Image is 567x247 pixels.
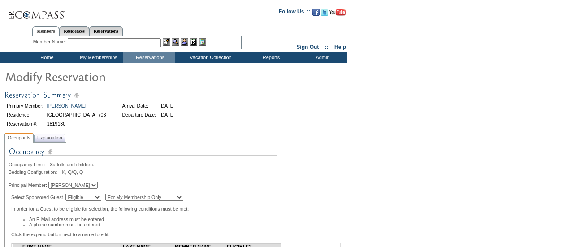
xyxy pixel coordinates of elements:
a: Follow us on Twitter [321,11,328,17]
td: Reservation #: [5,120,45,128]
a: Become our fan on Facebook [312,11,320,17]
td: Reservations [123,52,175,63]
span: Occupants [6,133,32,143]
span: Occupancy Limit: [9,162,49,167]
span: Explanation [35,133,64,143]
img: b_calculator.gif [199,38,206,46]
a: Sign Out [296,44,319,50]
td: My Memberships [72,52,123,63]
img: Reservations [190,38,197,46]
td: [DATE] [158,102,176,110]
img: Occupancy [9,146,277,162]
a: Subscribe to our YouTube Channel [329,11,346,17]
img: Reservation Summary [4,90,273,101]
td: 1819130 [46,120,108,128]
td: Residence: [5,111,45,119]
img: b_edit.gif [163,38,170,46]
td: Reports [244,52,296,63]
a: Members [32,26,60,36]
div: Member Name: [33,38,68,46]
img: Follow us on Twitter [321,9,328,16]
a: Help [334,44,346,50]
span: Bedding Configuration: [9,169,61,175]
td: Arrival Date: [121,102,157,110]
a: Residences [59,26,89,36]
li: An E-Mail address must be entered [29,217,341,222]
a: Reservations [89,26,123,36]
img: View [172,38,179,46]
td: Vacation Collection [175,52,244,63]
div: adults and children. [9,162,343,167]
img: Compass Home [8,2,66,21]
td: Primary Member: [5,102,45,110]
span: Principal Member: [9,182,47,188]
td: Admin [296,52,347,63]
img: Subscribe to our YouTube Channel [329,9,346,16]
td: [DATE] [158,111,176,119]
li: A phone number must be entered [29,222,341,227]
span: 8 [50,162,53,167]
img: Impersonate [181,38,188,46]
td: Home [20,52,72,63]
span: :: [325,44,329,50]
img: Modify Reservation [4,67,184,85]
td: Departure Date: [121,111,157,119]
td: [GEOGRAPHIC_DATA] 708 [46,111,108,119]
td: Follow Us :: [279,8,311,18]
img: Become our fan on Facebook [312,9,320,16]
a: [PERSON_NAME] [47,103,87,108]
span: K, Q/Q, Q [62,169,83,175]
